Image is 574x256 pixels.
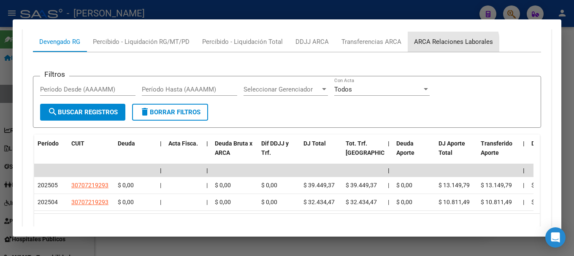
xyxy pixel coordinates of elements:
[160,182,161,189] span: |
[160,199,161,205] span: |
[261,182,277,189] span: $ 0,00
[481,182,512,189] span: $ 13.149,79
[38,140,59,147] span: Período
[342,135,384,172] datatable-header-cell: Tot. Trf. Bruto
[160,167,162,174] span: |
[132,104,208,121] button: Borrar Filtros
[206,167,208,174] span: |
[261,199,277,205] span: $ 0,00
[439,182,470,189] span: $ 13.149,79
[118,140,135,147] span: Deuda
[244,86,320,93] span: Seleccionar Gerenciador
[303,140,326,147] span: DJ Total
[48,107,58,117] mat-icon: search
[215,140,252,156] span: Deuda Bruta x ARCA
[68,135,114,172] datatable-header-cell: CUIT
[334,86,352,93] span: Todos
[118,182,134,189] span: $ 0,00
[40,70,69,79] h3: Filtros
[531,182,547,189] span: $ 0,00
[477,135,520,172] datatable-header-cell: Transferido Aporte
[523,182,524,189] span: |
[531,140,566,147] span: Deuda Contr.
[71,182,108,189] span: 30707219293
[341,37,401,46] div: Transferencias ARCA
[118,199,134,205] span: $ 0,00
[396,199,412,205] span: $ 0,00
[34,135,68,172] datatable-header-cell: Período
[384,135,393,172] datatable-header-cell: |
[160,140,162,147] span: |
[346,182,377,189] span: $ 39.449,37
[38,199,58,205] span: 202504
[439,199,470,205] span: $ 10.811,49
[211,135,258,172] datatable-header-cell: Deuda Bruta x ARCA
[206,140,208,147] span: |
[393,135,435,172] datatable-header-cell: Deuda Aporte
[168,140,198,147] span: Acta Fisca.
[531,199,547,205] span: $ 0,00
[396,182,412,189] span: $ 0,00
[206,182,208,189] span: |
[523,199,524,205] span: |
[439,140,465,156] span: DJ Aporte Total
[300,135,342,172] datatable-header-cell: DJ Total
[48,108,118,116] span: Buscar Registros
[140,107,150,117] mat-icon: delete
[481,140,512,156] span: Transferido Aporte
[71,199,108,205] span: 30707219293
[435,135,477,172] datatable-header-cell: DJ Aporte Total
[523,140,525,147] span: |
[157,135,165,172] datatable-header-cell: |
[303,182,335,189] span: $ 39.449,37
[520,135,528,172] datatable-header-cell: |
[295,37,329,46] div: DDJJ ARCA
[481,199,512,205] span: $ 10.811,49
[165,135,203,172] datatable-header-cell: Acta Fisca.
[396,140,414,156] span: Deuda Aporte
[140,108,200,116] span: Borrar Filtros
[206,199,208,205] span: |
[346,199,377,205] span: $ 32.434,47
[40,104,125,121] button: Buscar Registros
[215,182,231,189] span: $ 0,00
[38,182,58,189] span: 202505
[261,140,289,156] span: Dif DDJJ y Trf.
[388,199,389,205] span: |
[39,37,80,46] div: Devengado RG
[346,140,403,156] span: Tot. Trf. [GEOGRAPHIC_DATA]
[545,227,566,248] div: Open Intercom Messenger
[388,167,390,174] span: |
[523,167,525,174] span: |
[203,135,211,172] datatable-header-cell: |
[202,37,283,46] div: Percibido - Liquidación Total
[71,140,84,147] span: CUIT
[414,37,493,46] div: ARCA Relaciones Laborales
[114,135,157,172] datatable-header-cell: Deuda
[258,135,300,172] datatable-header-cell: Dif DDJJ y Trf.
[388,140,390,147] span: |
[388,182,389,189] span: |
[215,199,231,205] span: $ 0,00
[528,135,570,172] datatable-header-cell: Deuda Contr.
[93,37,190,46] div: Percibido - Liquidación RG/MT/PD
[303,199,335,205] span: $ 32.434,47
